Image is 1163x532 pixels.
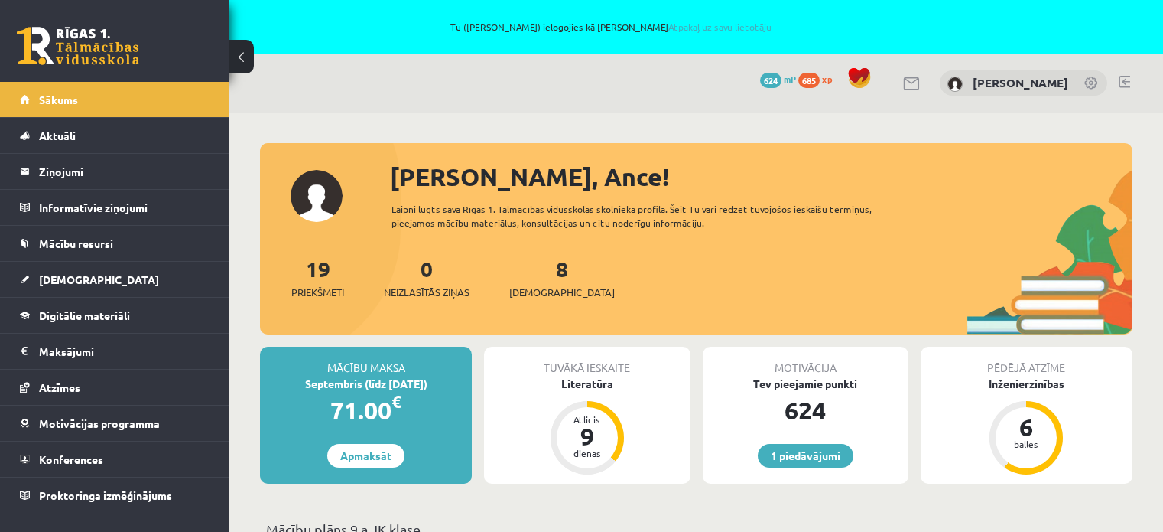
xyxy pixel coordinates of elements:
[20,370,210,405] a: Atzīmes
[1003,415,1049,439] div: 6
[758,444,853,468] a: 1 piedāvājumi
[39,154,210,189] legend: Ziņojumi
[921,376,1132,392] div: Inženierzinības
[798,73,820,88] span: 685
[822,73,832,85] span: xp
[39,129,76,142] span: Aktuāli
[20,406,210,441] a: Motivācijas programma
[973,75,1068,90] a: [PERSON_NAME]
[564,424,610,449] div: 9
[17,27,139,65] a: Rīgas 1. Tālmācības vidusskola
[20,334,210,369] a: Maksājumi
[20,82,210,117] a: Sākums
[784,73,796,85] span: mP
[20,154,210,189] a: Ziņojumi
[20,442,210,477] a: Konferences
[384,255,469,300] a: 0Neizlasītās ziņas
[798,73,840,85] a: 685 xp
[947,77,963,92] img: Ance Āboliņa
[39,308,130,322] span: Digitālie materiāli
[20,298,210,333] a: Digitālie materiāli
[39,452,103,466] span: Konferences
[20,118,210,153] a: Aktuāli
[39,273,159,286] span: [DEMOGRAPHIC_DATA]
[564,415,610,424] div: Atlicis
[176,22,1047,31] span: Tu ([PERSON_NAME]) ielogojies kā [PERSON_NAME]
[760,73,781,88] span: 624
[703,376,908,392] div: Tev pieejamie punkti
[390,158,1132,195] div: [PERSON_NAME], Ance!
[509,285,615,300] span: [DEMOGRAPHIC_DATA]
[39,380,80,394] span: Atzīmes
[484,347,690,376] div: Tuvākā ieskaite
[760,73,796,85] a: 624 mP
[921,347,1132,376] div: Pēdējā atzīme
[39,416,160,430] span: Motivācijas programma
[20,262,210,297] a: [DEMOGRAPHIC_DATA]
[39,190,210,225] legend: Informatīvie ziņojumi
[564,449,610,458] div: dienas
[384,285,469,300] span: Neizlasītās ziņas
[484,376,690,477] a: Literatūra Atlicis 9 dienas
[20,190,210,225] a: Informatīvie ziņojumi
[668,21,772,33] a: Atpakaļ uz savu lietotāju
[921,376,1132,477] a: Inženierzinības 6 balles
[39,488,172,502] span: Proktoringa izmēģinājums
[39,93,78,106] span: Sākums
[703,347,908,376] div: Motivācija
[260,392,472,429] div: 71.00
[391,390,401,413] span: €
[1003,439,1049,449] div: balles
[703,392,908,429] div: 624
[509,255,615,300] a: 8[DEMOGRAPHIC_DATA]
[20,226,210,261] a: Mācību resursi
[327,444,404,468] a: Apmaksāt
[260,376,472,392] div: Septembris (līdz [DATE])
[291,285,344,300] span: Priekšmeti
[39,334,210,369] legend: Maksājumi
[260,347,472,376] div: Mācību maksa
[20,478,210,513] a: Proktoringa izmēģinājums
[391,202,915,230] div: Laipni lūgts savā Rīgas 1. Tālmācības vidusskolas skolnieka profilā. Šeit Tu vari redzēt tuvojošo...
[484,376,690,392] div: Literatūra
[291,255,344,300] a: 19Priekšmeti
[39,237,113,250] span: Mācību resursi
